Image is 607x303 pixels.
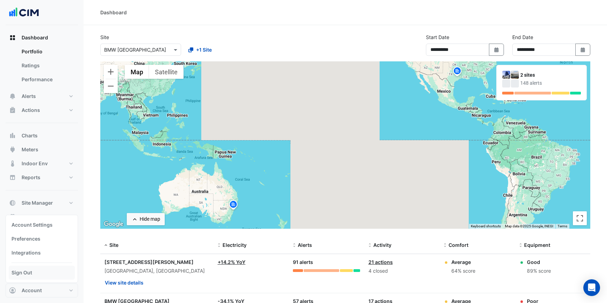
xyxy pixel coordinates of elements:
[502,71,510,79] img: 141 Walker Street
[511,71,519,79] img: BMW West Houston
[6,103,78,117] button: Actions
[22,174,40,181] span: Reports
[125,65,149,79] button: Show street map
[6,283,78,297] button: Account
[9,246,75,260] a: Integrations
[9,174,16,181] app-icon: Reports
[22,160,48,167] span: Indoor Env
[104,258,209,266] div: [STREET_ADDRESS][PERSON_NAME]
[9,199,16,206] app-icon: Site Manager
[102,220,125,229] img: Google
[527,267,551,275] div: 89% score
[520,71,581,79] div: 2 sites
[9,213,16,220] app-icon: Admin
[368,267,435,275] div: 4 closed
[6,45,78,89] div: Dashboard
[368,259,393,265] a: 21 actions
[558,224,567,228] a: Terms
[449,242,468,248] span: Comfort
[6,143,78,157] button: Meters
[451,258,475,266] div: Average
[9,160,16,167] app-icon: Indoor Env
[451,267,475,275] div: 64% score
[9,266,75,280] a: Sign Out
[520,79,581,87] div: 148 alerts
[16,45,78,59] a: Portfolio
[298,242,312,248] span: Alerts
[6,196,78,210] button: Site Manager
[104,65,118,79] button: Zoom in
[104,277,144,289] button: View site details
[527,258,551,266] div: Good
[6,210,78,224] button: Admin
[9,232,75,246] a: Preferences
[22,146,38,153] span: Meters
[9,146,16,153] app-icon: Meters
[22,199,53,206] span: Site Manager
[104,267,209,275] div: [GEOGRAPHIC_DATA], [GEOGRAPHIC_DATA]
[6,129,78,143] button: Charts
[6,215,78,283] div: Account
[426,33,449,41] label: Start Date
[583,279,600,296] div: Open Intercom Messenger
[512,33,533,41] label: End Date
[9,93,16,100] app-icon: Alerts
[524,242,550,248] span: Equipment
[100,9,127,16] div: Dashboard
[293,258,360,266] div: 91 alerts
[16,73,78,86] a: Performance
[580,47,586,53] fa-icon: Select Date
[22,213,37,220] span: Admin
[196,46,212,53] span: +1 Site
[9,107,16,114] app-icon: Actions
[127,213,165,225] button: Hide map
[373,242,391,248] span: Activity
[9,34,16,41] app-icon: Dashboard
[228,199,239,212] img: site-pin.svg
[218,259,246,265] a: +14.2% YoY
[9,132,16,139] app-icon: Charts
[223,242,247,248] span: Electricity
[22,287,42,294] span: Account
[109,242,118,248] span: Site
[493,47,500,53] fa-icon: Select Date
[505,224,553,228] span: Map data ©2025 Google, INEGI
[184,44,216,56] button: +1 Site
[8,6,40,20] img: Company Logo
[22,93,36,100] span: Alerts
[104,79,118,93] button: Zoom out
[22,107,40,114] span: Actions
[102,220,125,229] a: Open this area in Google Maps (opens a new window)
[471,224,501,229] button: Keyboard shortcuts
[100,33,109,41] label: Site
[452,66,463,78] img: site-pin.svg
[6,31,78,45] button: Dashboard
[149,65,184,79] button: Show satellite imagery
[9,218,75,232] a: Account Settings
[22,132,38,139] span: Charts
[573,211,587,225] button: Toggle fullscreen view
[6,89,78,103] button: Alerts
[6,171,78,184] button: Reports
[6,157,78,171] button: Indoor Env
[16,59,78,73] a: Ratings
[22,34,48,41] span: Dashboard
[140,215,160,223] div: Hide map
